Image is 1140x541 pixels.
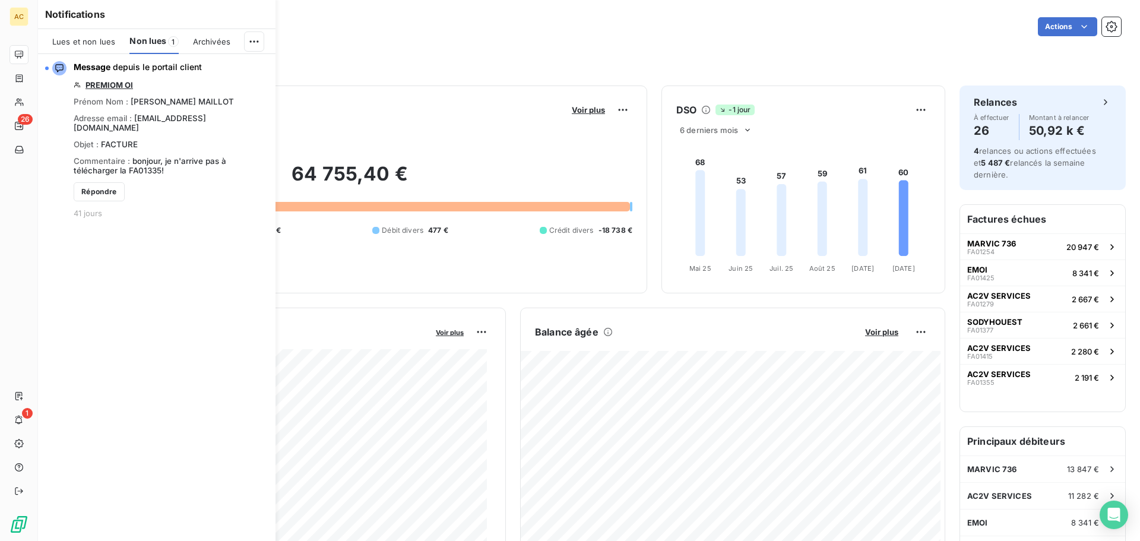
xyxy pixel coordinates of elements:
span: 41 jours [74,208,102,218]
h6: Factures échues [960,205,1125,233]
h6: Relances [974,95,1017,109]
img: Logo LeanPay [9,515,28,534]
button: SODYHOUESTFA013772 661 € [960,312,1125,338]
span: À effectuer [974,114,1009,121]
span: 2 667 € [1072,295,1099,304]
span: 477 € [428,225,448,236]
h2: 64 755,40 € [67,162,632,198]
span: Message [74,62,110,72]
h4: 50,92 k € [1029,121,1090,140]
tspan: Août 25 [809,264,835,273]
button: Voir plus [568,105,609,115]
tspan: Juil. 25 [769,264,793,273]
tspan: [DATE] [851,264,874,273]
span: [EMAIL_ADDRESS][DOMAIN_NAME] [74,113,206,132]
button: Voir plus [862,327,902,337]
div: AC [9,7,28,26]
button: MARVIC 736FA0125420 947 € [960,233,1125,260]
tspan: Juin 25 [729,264,753,273]
span: 5 487 € [981,158,1010,167]
div: Open Intercom Messenger [1100,501,1128,529]
span: 1 [22,408,33,419]
span: FA01355 [967,379,995,386]
button: AC2V SERVICESFA013552 191 € [960,364,1125,390]
button: AC2V SERVICESFA014152 280 € [960,338,1125,364]
span: Non lues [129,35,166,47]
span: MARVIC 736 [967,464,1017,474]
span: SODYHOUEST [967,317,1022,327]
span: 2 661 € [1073,321,1099,330]
span: 11 282 € [1068,491,1099,501]
span: FA01425 [967,274,995,281]
span: 2 280 € [1071,347,1099,356]
div: Objet : [74,140,138,149]
span: Montant à relancer [1029,114,1090,121]
span: 4 [974,146,979,156]
span: 8 341 € [1071,518,1099,527]
span: FA01415 [967,353,993,360]
span: Crédit divers [549,225,594,236]
button: Répondre [74,182,125,201]
span: EMOI [967,265,987,274]
span: AC2V SERVICES [967,491,1032,501]
h6: Notifications [45,7,268,21]
span: AC2V SERVICES [967,291,1031,300]
div: Adresse email : [74,113,268,132]
span: 1 [168,36,179,47]
span: -18 738 € [598,225,632,236]
span: -1 jour [715,105,754,115]
h6: DSO [676,103,696,117]
span: FA01279 [967,300,994,308]
button: Voir plus [432,327,467,337]
button: Actions [1038,17,1097,36]
span: bonjour, je n'arrive pas à télécharger la FA01335! [74,156,226,175]
span: MARVIC 736 [967,239,1016,248]
span: 2 191 € [1075,373,1099,382]
span: Voir plus [436,328,464,337]
span: 6 derniers mois [680,125,738,135]
span: AC2V SERVICES [967,343,1031,353]
span: EMOI [967,518,988,527]
span: 20 947 € [1066,242,1099,252]
tspan: Mai 25 [689,264,711,273]
span: Archivées [193,37,230,46]
span: Lues et non lues [52,37,115,46]
span: [PERSON_NAME] MAILLOT [131,97,234,106]
span: FACTURE [101,140,138,149]
span: Voir plus [865,327,898,337]
span: depuis le portail client [74,61,202,73]
span: Débit divers [382,225,423,236]
h6: Principaux débiteurs [960,427,1125,455]
span: FA01254 [967,248,995,255]
a: PREMIOM OI [85,80,133,90]
span: 13 847 € [1067,464,1099,474]
span: AC2V SERVICES [967,369,1031,379]
div: Commentaire : [74,156,268,175]
span: 8 341 € [1072,268,1099,278]
h4: 26 [974,121,1009,140]
button: Message depuis le portail clientPREMIOM OIPrénom Nom : [PERSON_NAME] MAILLOTAdresse email : [EMAI... [38,54,275,225]
span: FA01377 [967,327,993,334]
tspan: [DATE] [892,264,915,273]
button: AC2V SERVICESFA012792 667 € [960,286,1125,312]
h6: Balance âgée [535,325,598,339]
div: Prénom Nom : [74,97,234,106]
span: relances ou actions effectuées et relancés la semaine dernière. [974,146,1096,179]
span: Voir plus [572,105,605,115]
span: 26 [18,114,33,125]
button: EMOIFA014258 341 € [960,260,1125,286]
